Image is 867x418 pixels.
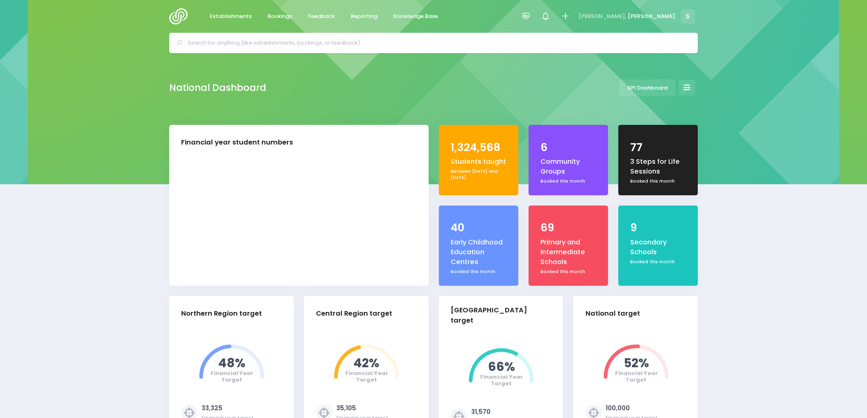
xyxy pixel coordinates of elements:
[169,8,193,25] img: Logo
[451,237,506,267] div: Early Childhood Education Centres
[628,12,675,20] span: [PERSON_NAME]
[451,140,506,156] div: 1,324,568
[393,12,438,20] span: Knowledge Base
[386,9,445,25] a: Knowledge Base
[630,178,686,185] div: Booked this month
[202,404,222,412] a: 33,325
[630,140,686,156] div: 77
[540,157,596,177] div: Community Groups
[261,9,299,25] a: Bookings
[451,220,506,236] div: 40
[301,9,341,25] a: Feedback
[586,309,640,319] div: National target
[540,269,596,275] div: Booked this month
[606,404,630,412] a: 100,000
[540,220,596,236] div: 69
[181,309,262,319] div: Northern Region target
[681,9,695,24] span: S
[451,168,506,181] div: Between [DATE] and [DATE]
[619,79,676,96] a: KPI Dashboard
[630,237,686,258] div: Secondary Schools
[351,12,377,20] span: Reporting
[630,259,686,265] div: Booked this month
[540,178,596,185] div: Booked this month
[268,12,292,20] span: Bookings
[540,140,596,156] div: 6
[210,12,252,20] span: Establishments
[630,220,686,236] div: 9
[316,309,392,319] div: Central Region target
[471,407,490,416] a: 31,570
[630,157,686,177] div: 3 Steps for Life Sessions
[188,37,686,49] input: Search for anything (like establishments, bookings, or feedback)
[451,305,545,326] div: [GEOGRAPHIC_DATA] target
[203,9,258,25] a: Establishments
[344,9,384,25] a: Reporting
[540,237,596,267] div: Primary and Intermediate Schools
[336,404,356,412] a: 35,105
[451,269,506,275] div: Booked this month
[451,157,506,167] div: Students taught
[579,12,626,20] span: [PERSON_NAME],
[169,82,266,93] h2: National Dashboard
[308,12,335,20] span: Feedback
[181,138,293,148] div: Financial year student numbers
